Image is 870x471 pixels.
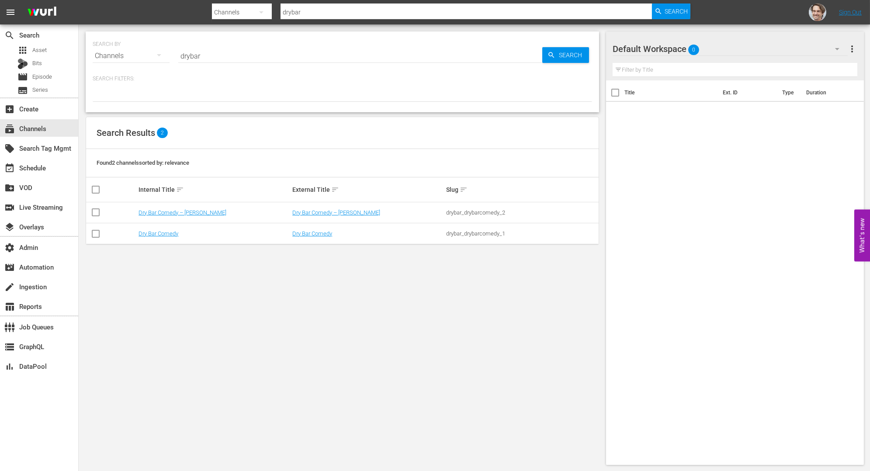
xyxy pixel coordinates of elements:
span: Asset [32,46,47,55]
img: photo.jpg [809,3,826,21]
a: Dry Bar Comedy – [PERSON_NAME] [139,209,226,216]
span: Found 2 channels sorted by: relevance [97,159,189,166]
div: Channels [93,44,170,68]
span: Series [32,86,48,94]
span: Search [4,30,15,41]
a: Dry Bar Comedy [139,230,178,237]
span: menu [5,7,16,17]
span: 0 [688,41,699,59]
p: Search Filters: [93,75,592,83]
button: Search [542,47,589,63]
span: Channels [4,124,15,134]
span: Search [665,3,688,19]
span: Bits [32,59,42,68]
button: Search [652,3,690,19]
div: Slug [446,184,597,195]
div: Bits [17,59,28,69]
span: Reports [4,301,15,312]
span: Search Results [97,128,155,138]
th: Ext. ID [717,80,777,105]
div: drybar_drybarcomedy_1 [446,230,597,237]
span: Automation [4,262,15,273]
span: 2 [157,128,168,138]
span: Schedule [4,163,15,173]
span: Episode [17,72,28,82]
a: Sign Out [839,9,862,16]
a: Dry Bar Comedy [292,230,332,237]
span: VOD [4,183,15,193]
th: Title [624,80,717,105]
span: Series [17,85,28,96]
a: Dry Bar Comedy – [PERSON_NAME] [292,209,380,216]
div: drybar_drybarcomedy_2 [446,209,597,216]
span: GraphQL [4,342,15,352]
span: Live Streaming [4,202,15,213]
button: Open Feedback Widget [854,210,870,262]
span: sort [460,186,468,194]
th: Type [777,80,801,105]
span: sort [176,186,184,194]
span: Asset [17,45,28,55]
span: Create [4,104,15,114]
span: Overlays [4,222,15,232]
span: more_vert [847,44,857,54]
span: Search [555,47,589,63]
span: Ingestion [4,282,15,292]
span: Episode [32,73,52,81]
span: DataPool [4,361,15,372]
img: ans4CAIJ8jUAAAAAAAAAAAAAAAAAAAAAAAAgQb4GAAAAAAAAAAAAAAAAAAAAAAAAJMjXAAAAAAAAAAAAAAAAAAAAAAAAgAT5G... [21,2,63,23]
div: Default Workspace [613,37,848,61]
div: Internal Title [139,184,290,195]
span: Admin [4,242,15,253]
button: more_vert [847,38,857,59]
span: Search Tag Mgmt [4,143,15,154]
th: Duration [801,80,853,105]
div: External Title [292,184,444,195]
span: sort [331,186,339,194]
span: Job Queues [4,322,15,332]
